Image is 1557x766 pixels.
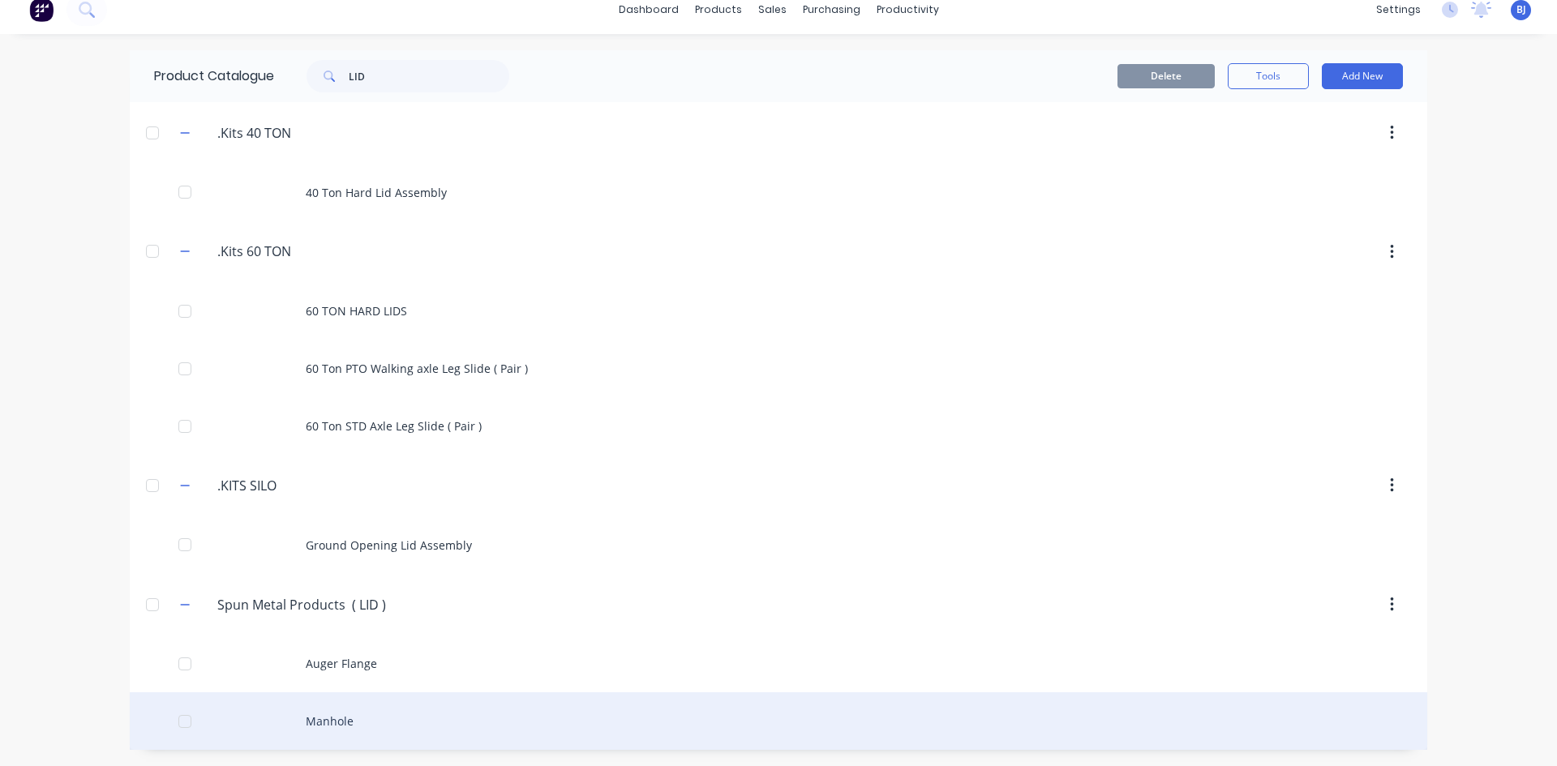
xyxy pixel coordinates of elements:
[1322,63,1403,89] button: Add New
[130,635,1427,692] div: Auger Flange
[130,50,274,102] div: Product Catalogue
[130,282,1427,340] div: 60 TON HARD LIDS
[130,692,1427,750] div: Manhole
[1516,2,1526,17] span: BJ
[1117,64,1215,88] button: Delete
[217,242,410,261] input: Enter category name
[130,164,1427,221] div: 40 Ton Hard Lid Assembly
[217,595,410,614] input: Enter category name
[217,476,410,495] input: Enter category name
[130,340,1427,397] div: 60 Ton PTO Walking axle Leg Slide ( Pair )
[130,397,1427,455] div: 60 Ton STD Axle Leg Slide ( Pair )
[217,123,410,143] input: Enter category name
[349,60,509,92] input: Search...
[130,516,1427,574] div: Ground Opening Lid Assembly
[1228,63,1309,89] button: Tools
